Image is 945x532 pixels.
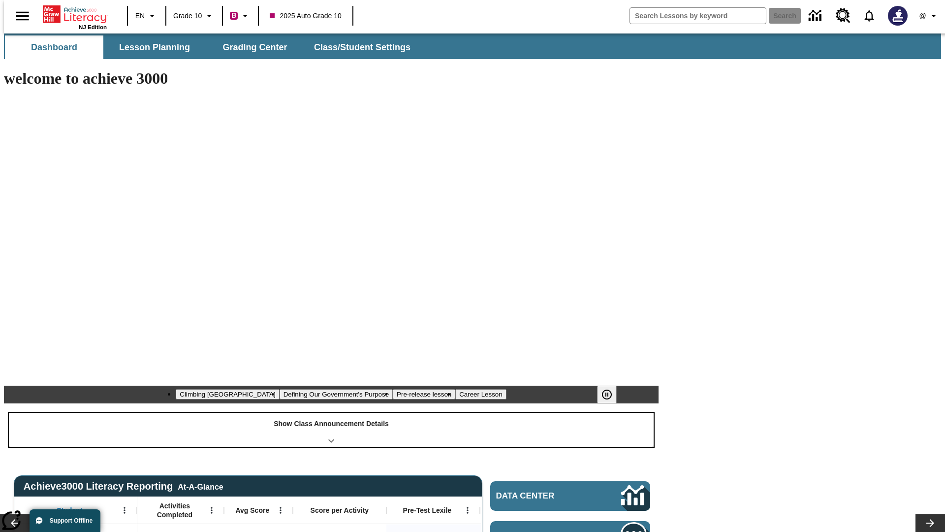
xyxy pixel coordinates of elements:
button: Slide 1 Climbing Mount Tai [176,389,279,399]
span: Activities Completed [142,501,207,519]
a: Data Center [803,2,830,30]
span: Support Offline [50,517,93,524]
button: Grading Center [206,35,304,59]
button: Profile/Settings [913,7,945,25]
div: Show Class Announcement Details [9,413,654,447]
span: 2025 Auto Grade 10 [270,11,341,21]
button: Class/Student Settings [306,35,418,59]
span: Avg Score [235,506,269,515]
div: Pause [597,386,627,403]
span: Data Center [496,491,588,501]
button: Open Menu [204,503,219,518]
div: Home [43,3,107,30]
button: Select a new avatar [882,3,913,29]
button: Slide 3 Pre-release lesson [393,389,455,399]
div: SubNavbar [4,33,941,59]
span: B [231,9,236,22]
button: Slide 2 Defining Our Government's Purpose [280,389,393,399]
a: Home [43,4,107,24]
img: Avatar [888,6,908,26]
button: Grade: Grade 10, Select a grade [169,7,219,25]
button: Support Offline [30,509,100,532]
button: Open Menu [460,503,475,518]
span: @ [919,11,926,21]
a: Data Center [490,481,650,511]
button: Open side menu [8,1,37,31]
button: Lesson Planning [105,35,204,59]
span: Score per Activity [311,506,369,515]
a: Resource Center, Will open in new tab [830,2,856,29]
span: Student [57,506,82,515]
button: Open Menu [117,503,132,518]
span: Grade 10 [173,11,202,21]
button: Slide 4 Career Lesson [455,389,506,399]
div: At-A-Glance [178,481,223,492]
button: Open Menu [273,503,288,518]
span: EN [135,11,145,21]
div: SubNavbar [4,35,419,59]
button: Pause [597,386,617,403]
p: Show Class Announcement Details [274,419,389,429]
input: search field [630,8,766,24]
span: NJ Edition [79,24,107,30]
span: Pre-Test Lexile [403,506,452,515]
span: Achieve3000 Literacy Reporting [24,481,223,492]
a: Notifications [856,3,882,29]
button: Lesson carousel, Next [915,514,945,532]
button: Language: EN, Select a language [131,7,162,25]
button: Boost Class color is violet red. Change class color [226,7,255,25]
h1: welcome to achieve 3000 [4,69,659,88]
button: Dashboard [5,35,103,59]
